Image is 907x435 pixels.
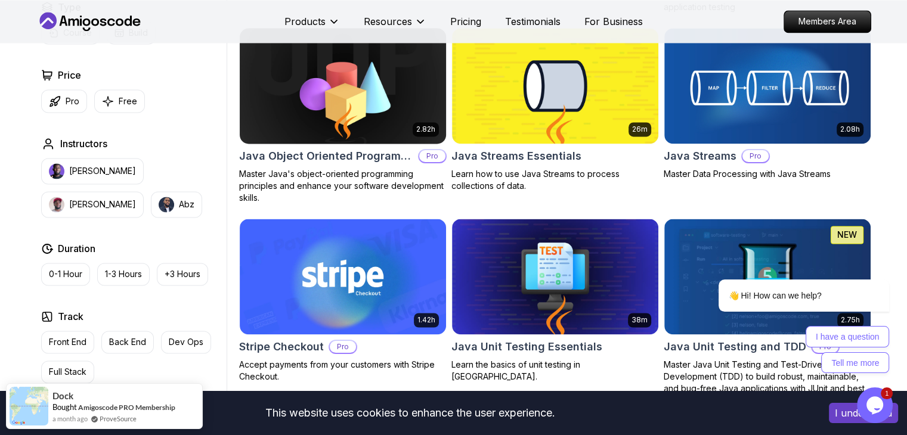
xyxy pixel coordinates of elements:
img: Stripe Checkout card [240,219,446,334]
a: Members Area [784,10,871,33]
a: Java Streams card2.08hJava StreamsProMaster Data Processing with Java Streams [664,27,871,180]
p: Master Java Unit Testing and Test-Driven Development (TDD) to build robust, maintainable, and bug... [664,359,871,406]
p: Dev Ops [169,336,203,348]
p: 0-1 Hour [49,268,82,280]
p: Pro [66,95,79,107]
p: +3 Hours [165,268,200,280]
iframe: chat widget [680,186,895,381]
button: 1-3 Hours [97,263,150,285]
p: Master Java's object-oriented programming principles and enhance your software development skills. [239,168,447,204]
a: Pricing [450,14,481,29]
button: Free [94,89,145,113]
p: 2.08h [840,125,860,134]
p: Resources [364,14,412,29]
button: Products [284,14,340,38]
a: Java Streams Essentials card26mJava Streams EssentialsLearn how to use Java Streams to process co... [451,27,659,192]
p: Back End [109,336,146,348]
a: Java Unit Testing and TDD card2.75hNEWJava Unit Testing and TDDProMaster Java Unit Testing and Te... [664,218,871,406]
p: 1-3 Hours [105,268,142,280]
p: [PERSON_NAME] [69,165,136,177]
p: Learn the basics of unit testing in [GEOGRAPHIC_DATA]. [451,359,659,383]
iframe: chat widget [857,387,895,423]
a: For Business [584,14,643,29]
button: Dev Ops [161,331,211,353]
button: +3 Hours [157,263,208,285]
button: 0-1 Hour [41,263,90,285]
h2: Duration [58,241,95,256]
p: 2.82h [416,125,435,134]
span: Bought [52,402,77,412]
p: Pro [419,150,445,162]
a: Testimonials [505,14,561,29]
p: Full Stack [49,366,86,378]
span: Dock [52,391,73,401]
button: instructor imgAbz [151,191,202,218]
img: Java Streams Essentials card [452,28,658,144]
h2: Instructors [60,136,107,151]
p: 38m [632,315,648,325]
a: Amigoscode PRO Membership [78,403,175,412]
img: Java Unit Testing Essentials card [452,219,658,334]
button: Pro [41,89,87,113]
button: instructor img[PERSON_NAME] [41,158,144,184]
p: Master Data Processing with Java Streams [664,168,871,180]
button: instructor img[PERSON_NAME] [41,191,144,218]
p: Members Area [784,11,871,32]
button: Full Stack [41,361,94,383]
img: instructor img [49,163,64,179]
h2: Track [58,309,83,324]
button: Accept cookies [829,403,898,423]
p: Pro [742,150,769,162]
button: Back End [101,331,154,353]
p: Accept payments from your customers with Stripe Checkout. [239,359,447,383]
h2: Java Object Oriented Programming [239,148,413,164]
p: Pro [330,341,356,353]
p: [PERSON_NAME] [69,198,136,210]
h2: Java Unit Testing Essentials [451,338,602,355]
p: Free [119,95,137,107]
p: 1.42h [417,315,435,325]
h2: Java Streams Essentials [451,148,581,164]
button: Resources [364,14,426,38]
img: Java Streams card [664,28,871,144]
img: Java Unit Testing and TDD card [664,219,871,334]
button: Front End [41,331,94,353]
span: a month ago [52,414,88,424]
p: Front End [49,336,86,348]
p: Products [284,14,326,29]
img: Java Object Oriented Programming card [234,25,451,146]
p: Learn how to use Java Streams to process collections of data. [451,168,659,192]
a: Java Unit Testing Essentials card38mJava Unit Testing EssentialsLearn the basics of unit testing ... [451,218,659,383]
a: Java Object Oriented Programming card2.82hJava Object Oriented ProgrammingProMaster Java's object... [239,27,447,204]
h2: Price [58,68,81,82]
img: instructor img [159,197,174,212]
h2: Java Streams [664,148,736,164]
div: This website uses cookies to enhance the user experience. [9,400,811,426]
a: ProveSource [100,414,137,424]
img: instructor img [49,197,64,212]
p: Abz [179,198,194,210]
a: Stripe Checkout card1.42hStripe CheckoutProAccept payments from your customers with Stripe Checkout. [239,218,447,383]
h2: Stripe Checkout [239,338,324,355]
img: provesource social proof notification image [10,387,48,425]
h2: Java Unit Testing and TDD [664,338,806,355]
p: 26m [632,125,648,134]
